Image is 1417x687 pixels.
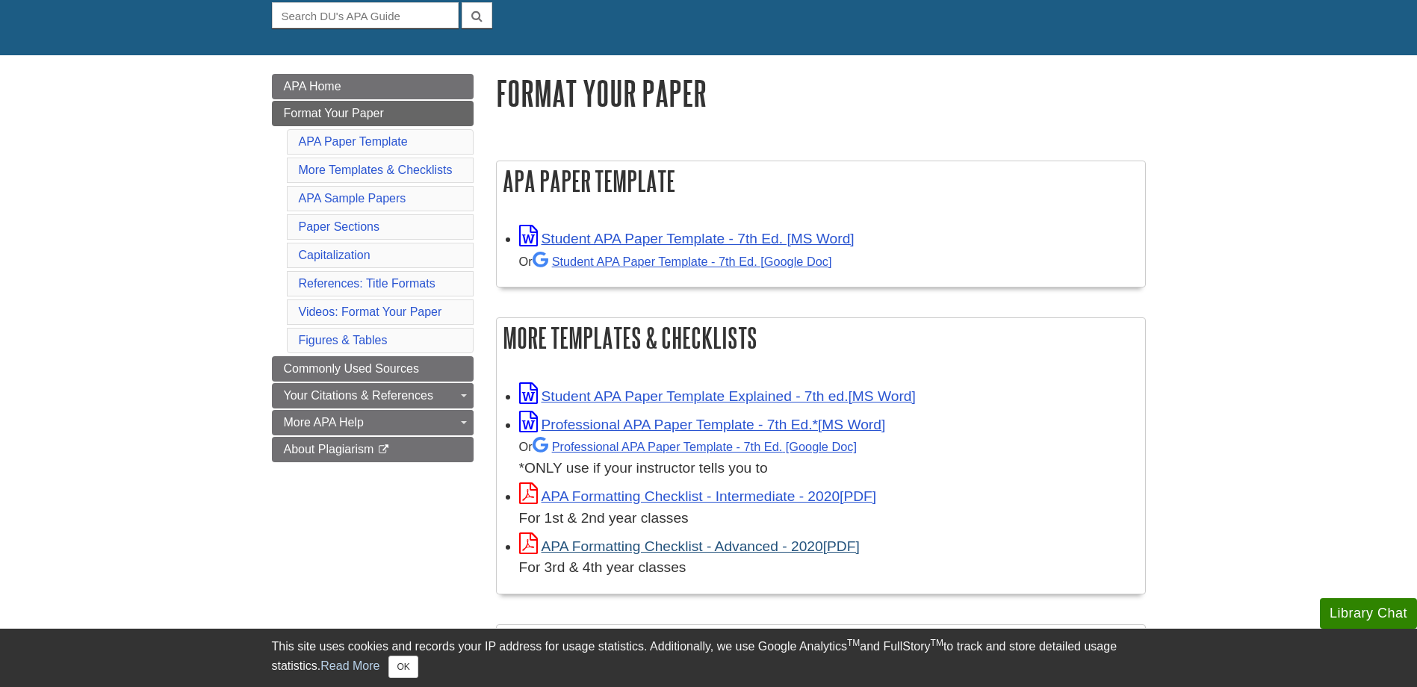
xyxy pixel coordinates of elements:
a: Commonly Used Sources [272,356,474,382]
a: Link opens in new window [519,538,860,554]
div: Guide Page Menu [272,74,474,462]
a: More APA Help [272,410,474,435]
a: Your Citations & References [272,383,474,408]
a: Capitalization [299,249,370,261]
a: References: Title Formats [299,277,435,290]
h2: APA Sample Papers [497,625,1145,665]
a: More Templates & Checklists [299,164,453,176]
a: APA Sample Papers [299,192,406,205]
span: APA Home [284,80,341,93]
small: Or [519,440,857,453]
a: Figures & Tables [299,334,388,346]
span: Your Citations & References [284,389,433,402]
button: Library Chat [1320,598,1417,629]
a: Link opens in new window [519,417,886,432]
span: More APA Help [284,416,364,429]
a: Link opens in new window [519,388,916,404]
span: Format Your Paper [284,107,384,119]
button: Close [388,656,418,678]
a: About Plagiarism [272,437,474,462]
a: Read More [320,659,379,672]
sup: TM [931,638,943,648]
input: Search DU's APA Guide [272,2,459,28]
a: Student APA Paper Template - 7th Ed. [Google Doc] [533,255,832,268]
span: Commonly Used Sources [284,362,419,375]
sup: TM [847,638,860,648]
a: APA Home [272,74,474,99]
a: Professional APA Paper Template - 7th Ed. [533,440,857,453]
div: For 3rd & 4th year classes [519,557,1138,579]
i: This link opens in a new window [377,445,390,455]
small: Or [519,255,832,268]
a: Videos: Format Your Paper [299,305,442,318]
div: For 1st & 2nd year classes [519,508,1138,529]
a: APA Paper Template [299,135,408,148]
h1: Format Your Paper [496,74,1146,112]
a: Paper Sections [299,220,380,233]
h2: More Templates & Checklists [497,318,1145,358]
a: Link opens in new window [519,488,877,504]
a: Format Your Paper [272,101,474,126]
div: This site uses cookies and records your IP address for usage statistics. Additionally, we use Goo... [272,638,1146,678]
div: *ONLY use if your instructor tells you to [519,435,1138,479]
a: Link opens in new window [519,231,855,246]
h2: APA Paper Template [497,161,1145,201]
span: About Plagiarism [284,443,374,456]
